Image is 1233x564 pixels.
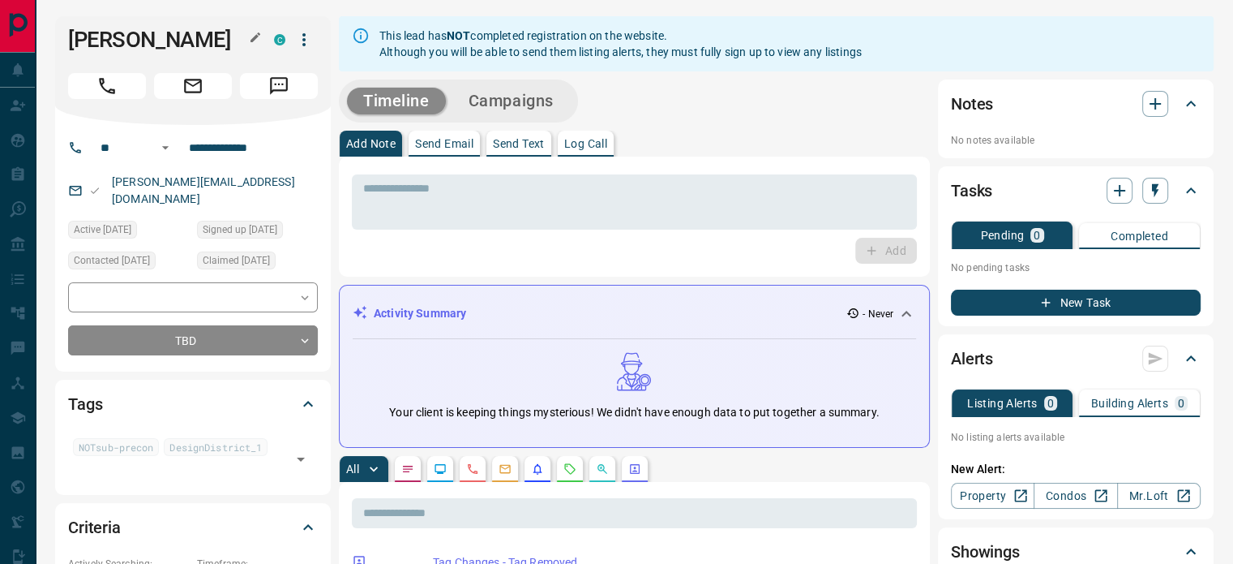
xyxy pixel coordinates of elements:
h2: Alerts [951,346,993,372]
p: No listing alerts available [951,430,1201,445]
span: Signed up [DATE] [203,222,277,238]
p: New Alert: [951,461,1201,478]
button: Open [289,448,312,471]
h1: [PERSON_NAME] [68,27,250,53]
button: Campaigns [452,88,570,114]
a: [PERSON_NAME][EMAIL_ADDRESS][DOMAIN_NAME] [112,175,295,205]
svg: Emails [499,463,512,476]
div: Mon Mar 14 2022 [197,221,318,243]
div: Activity Summary- Never [353,299,916,329]
svg: Notes [401,463,414,476]
p: 0 [1034,230,1040,241]
svg: Listing Alerts [531,463,544,476]
p: Your client is keeping things mysterious! We didn't have enough data to put together a summary. [389,404,879,421]
a: Condos [1034,483,1117,509]
p: Log Call [564,138,607,149]
span: Message [240,73,318,99]
div: Alerts [951,339,1201,378]
p: 0 [1047,398,1054,409]
span: Contacted [DATE] [74,252,150,269]
p: Send Email [415,138,473,149]
p: All [346,463,359,475]
h2: Criteria [68,514,121,540]
div: Mon Mar 14 2022 [68,252,189,274]
svg: Agent Actions [628,463,641,476]
a: Mr.Loft [1117,483,1201,509]
span: Call [68,73,146,99]
svg: Opportunities [596,463,609,476]
p: 0 [1178,398,1184,409]
h2: Tasks [951,178,992,204]
span: Email [154,73,232,99]
button: Open [156,138,175,157]
div: This lead has completed registration on the website. Although you will be able to send them listi... [379,21,862,67]
button: Timeline [347,88,446,114]
span: Claimed [DATE] [203,252,270,269]
p: - Never [863,307,893,321]
div: TBD [68,325,318,355]
p: No notes available [951,133,1201,148]
span: Active [DATE] [74,222,131,238]
div: Tags [68,385,318,424]
p: Add Note [346,138,396,149]
div: Mon Mar 14 2022 [68,221,189,243]
svg: Requests [563,463,576,476]
p: Building Alerts [1091,398,1168,409]
div: Criteria [68,508,318,547]
p: Send Text [493,138,545,149]
div: Mon Mar 14 2022 [197,252,318,274]
div: condos.ca [274,34,285,45]
p: Activity Summary [374,305,466,322]
p: Completed [1111,230,1168,242]
strong: NOT [447,29,470,42]
div: Notes [951,84,1201,123]
svg: Lead Browsing Activity [434,463,447,476]
h2: Tags [68,391,102,417]
h2: Notes [951,91,993,117]
svg: Email Valid [89,185,101,196]
svg: Calls [466,463,479,476]
p: Listing Alerts [967,398,1038,409]
a: Property [951,483,1034,509]
p: Pending [980,230,1024,241]
div: Tasks [951,171,1201,210]
p: No pending tasks [951,256,1201,280]
button: New Task [951,290,1201,316]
